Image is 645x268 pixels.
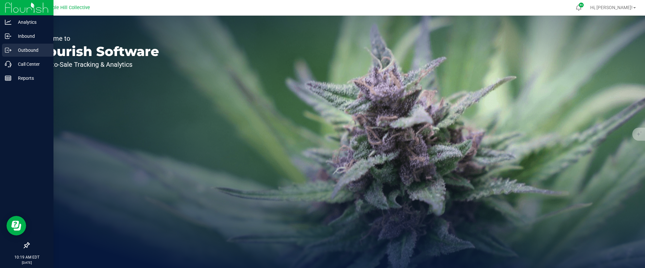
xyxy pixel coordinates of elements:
span: Temple Hill Collective [43,5,90,10]
p: 10:19 AM EDT [3,254,51,260]
p: [DATE] [3,260,51,265]
p: Welcome to [35,35,159,42]
inline-svg: Analytics [5,19,11,25]
p: Call Center [11,60,51,68]
p: Reports [11,74,51,82]
iframe: Resource center [7,216,26,235]
p: Inbound [11,32,51,40]
span: 9+ [580,4,583,7]
p: Outbound [11,46,51,54]
inline-svg: Call Center [5,61,11,67]
inline-svg: Reports [5,75,11,81]
p: Seed-to-Sale Tracking & Analytics [35,61,159,68]
inline-svg: Outbound [5,47,11,53]
inline-svg: Inbound [5,33,11,39]
span: Hi, [PERSON_NAME]! [590,5,633,10]
p: Flourish Software [35,45,159,58]
p: Analytics [11,18,51,26]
